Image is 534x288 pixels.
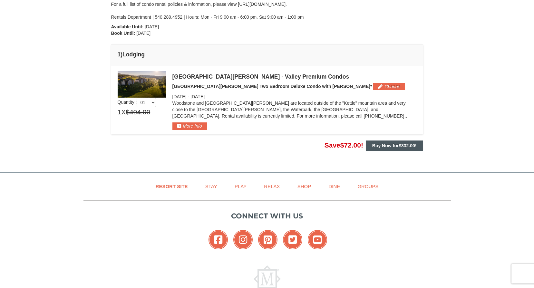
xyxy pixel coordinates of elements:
[190,94,205,99] span: [DATE]
[126,107,150,117] span: $404.00
[320,179,348,194] a: Dine
[372,143,417,148] strong: Buy Now for !
[118,107,121,117] span: 1
[340,141,361,149] span: $72.00
[118,71,166,98] img: 19219041-4-ec11c166.jpg
[256,179,288,194] a: Relax
[172,122,207,130] button: More Info
[148,179,196,194] a: Resort Site
[121,107,126,117] span: X
[136,31,150,36] span: [DATE]
[227,179,255,194] a: Play
[145,24,159,29] span: [DATE]
[399,143,415,148] span: $332.00
[325,141,363,149] span: Save !
[349,179,386,194] a: Groups
[121,51,122,58] span: )
[118,100,156,105] span: Quantity :
[83,211,451,221] p: Connect with us
[172,84,372,89] span: [GEOGRAPHIC_DATA][PERSON_NAME] Two Bedroom Deluxe Condo with [PERSON_NAME]*
[172,73,417,80] div: [GEOGRAPHIC_DATA][PERSON_NAME] - Valley Premium Condos
[111,24,144,29] strong: Available Until:
[373,83,405,90] button: Change
[188,94,189,99] span: -
[172,94,187,99] span: [DATE]
[366,140,423,151] button: Buy Now for$332.00!
[289,179,319,194] a: Shop
[197,179,225,194] a: Stay
[118,51,417,58] h4: 1 Lodging
[111,31,135,36] strong: Book Until:
[172,100,417,119] p: Woodstone and [GEOGRAPHIC_DATA][PERSON_NAME] are located outside of the "Kettle" mountain area an...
